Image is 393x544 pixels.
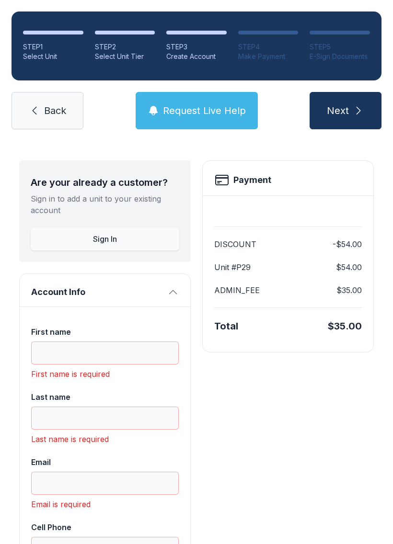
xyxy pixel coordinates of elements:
[31,521,179,533] div: Cell Phone
[95,42,155,52] div: STEP 2
[163,104,246,117] span: Request Live Help
[31,456,179,468] div: Email
[31,391,179,403] div: Last name
[23,52,83,61] div: Select Unit
[31,472,179,495] input: Email
[214,238,256,250] dt: DISCOUNT
[328,319,362,333] div: $35.00
[166,42,227,52] div: STEP 3
[93,233,117,245] span: Sign In
[95,52,155,61] div: Select Unit Tier
[336,261,362,273] dd: $54.00
[31,433,179,445] div: Last name is required
[31,368,179,380] div: First name is required
[333,238,362,250] dd: -$54.00
[238,52,299,61] div: Make Payment
[44,104,66,117] span: Back
[31,341,179,364] input: First name
[214,284,260,296] dt: ADMIN_FEE
[233,173,271,187] h2: Payment
[31,326,179,338] div: First name
[310,42,370,52] div: STEP 5
[23,42,83,52] div: STEP 1
[31,193,179,216] div: Sign in to add a unit to your existing account
[20,274,190,306] button: Account Info
[166,52,227,61] div: Create Account
[327,104,349,117] span: Next
[31,499,179,510] div: Email is required
[31,176,179,189] div: Are your already a customer?
[214,319,238,333] div: Total
[31,407,179,430] input: Last name
[310,52,370,61] div: E-Sign Documents
[238,42,299,52] div: STEP 4
[19,126,374,141] div: Create Account
[214,261,251,273] dt: Unit #P29
[336,284,362,296] dd: $35.00
[31,285,163,299] span: Account Info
